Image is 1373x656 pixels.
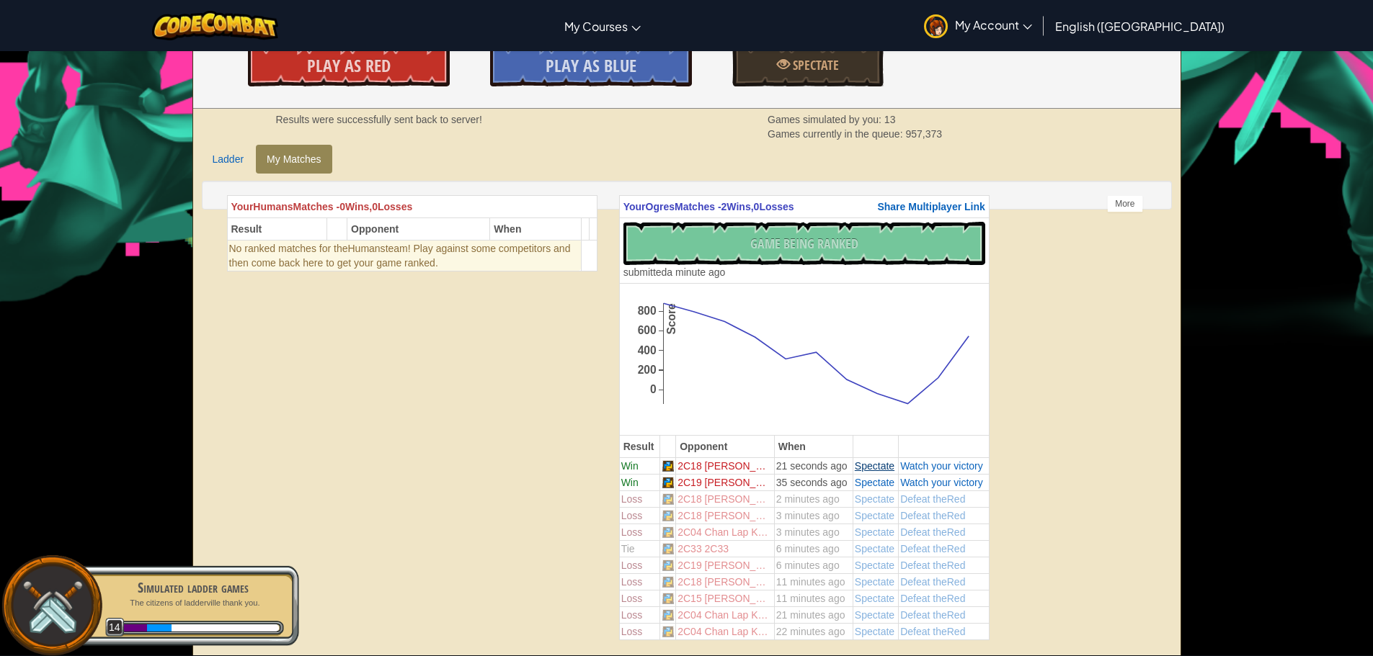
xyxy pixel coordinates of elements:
[650,383,657,395] text: 0
[774,606,853,623] td: 21 minutes ago
[900,526,965,538] a: Defeat theRed
[855,543,894,554] span: Spectate
[855,560,894,571] a: Spectate
[900,510,965,521] a: Defeat theRed
[227,240,581,271] td: Humans
[884,114,896,125] span: 13
[623,266,667,278] span: submitted
[619,435,660,457] th: Result
[900,626,947,637] span: Defeat the
[676,524,775,540] td: 2C04 Chan Lap Kuen...
[231,201,254,212] span: Your
[676,623,775,639] td: 2C04 Chan Lap Kuen...
[637,305,656,317] text: 800
[676,507,775,524] td: 2C18 [PERSON_NAME] Hin...
[759,201,794,212] span: Losses
[855,593,894,604] a: Spectate
[900,477,983,488] a: Watch your victory
[774,490,853,507] td: 2 minutes ago
[900,576,947,588] span: Defeat the
[905,128,942,140] span: 957,373
[732,43,884,86] a: Spectate
[621,510,643,521] span: Loss
[900,460,983,472] a: Watch your victory
[900,626,965,637] a: Defeat theRed
[102,578,284,598] div: Simulated ladder games
[229,243,348,254] span: No ranked matches for the
[345,201,372,212] span: Wins,
[900,609,965,621] a: Defeat theRed
[621,460,639,472] span: Win
[676,557,775,573] td: 2C19 [PERSON_NAME] Tun...
[774,507,853,524] td: 3 minutes ago
[727,201,753,212] span: Wins,
[227,217,326,240] th: Result
[900,543,947,554] span: Defeat the
[676,490,775,507] td: 2C18 [PERSON_NAME] Hin...
[855,493,894,505] span: Spectate
[768,114,884,125] span: Games simulated by you:
[675,201,721,212] span: Matches -
[917,3,1039,48] a: My Account
[900,593,965,604] a: Defeat theRed
[855,609,894,621] a: Spectate
[152,11,278,40] a: CodeCombat logo
[564,19,628,34] span: My Courses
[855,526,894,538] a: Spectate
[676,590,775,606] td: 2C15 [PERSON_NAME] Wing [PERSON_NAME] ...
[774,524,853,540] td: 3 minutes ago
[774,457,853,474] td: 21 seconds ago
[774,590,853,606] td: 11 minutes ago
[855,576,894,588] span: Spectate
[621,543,635,554] span: Tie
[855,510,894,521] a: Spectate
[774,435,853,457] th: When
[768,128,905,140] span: Games currently in the queue:
[900,543,965,554] a: Defeat theRed
[855,460,894,472] a: Spectate
[619,195,989,217] th: Ogres 2 0
[490,217,581,240] th: When
[546,54,636,77] span: Play As Blue
[774,557,853,573] td: 6 minutes ago
[774,573,853,590] td: 11 minutes ago
[19,573,85,639] img: swords.png
[676,474,775,490] td: 2C19 [PERSON_NAME] Tun...
[1055,19,1225,34] span: English ([GEOGRAPHIC_DATA])
[229,243,571,269] span: team! Play against some competitors and then come back here to get your game ranked.
[621,609,643,621] span: Loss
[855,626,894,637] a: Spectate
[202,145,255,174] a: Ladder
[621,576,643,588] span: Loss
[637,324,656,336] text: 600
[877,201,985,212] span: Share Multiplayer Link
[955,17,1032,32] span: My Account
[900,526,947,538] span: Defeat the
[790,56,839,74] span: Spectate
[900,510,947,521] span: Defeat the
[378,201,412,212] span: Losses
[855,477,894,488] a: Spectate
[924,14,948,38] img: avatar
[1048,6,1232,45] a: English ([GEOGRAPHIC_DATA])
[900,609,947,621] span: Defeat the
[623,201,646,212] span: Your
[256,145,332,174] a: My Matches
[676,540,775,557] td: 2C33 2C33
[621,526,643,538] span: Loss
[774,540,853,557] td: 6 minutes ago
[621,593,643,604] span: Loss
[676,435,775,457] th: Opponent
[347,217,490,240] th: Opponent
[900,560,965,571] a: Defeat theRed
[774,623,853,639] td: 22 minutes ago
